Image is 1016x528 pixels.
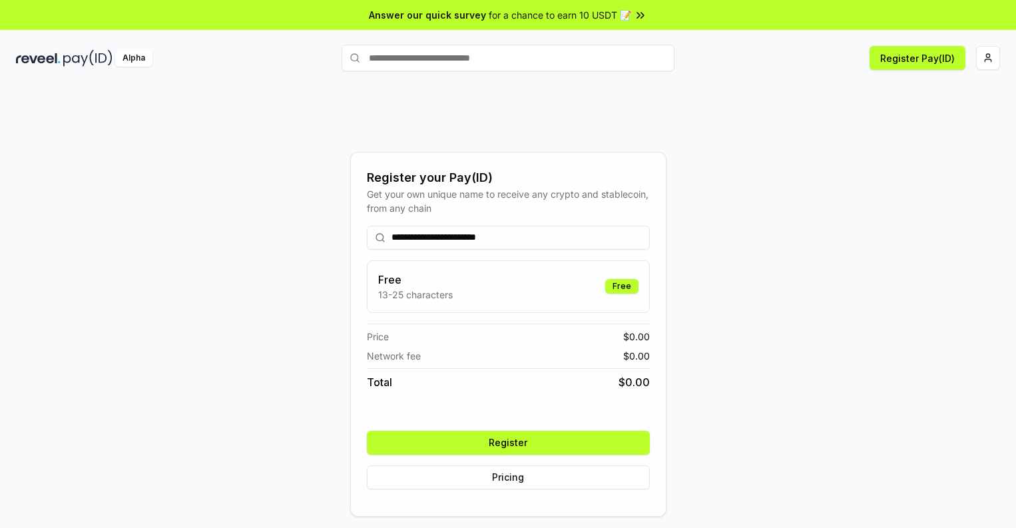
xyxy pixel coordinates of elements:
[16,50,61,67] img: reveel_dark
[367,330,389,344] span: Price
[489,8,631,22] span: for a chance to earn 10 USDT 📝
[367,187,650,215] div: Get your own unique name to receive any crypto and stablecoin, from any chain
[378,288,453,302] p: 13-25 characters
[367,431,650,455] button: Register
[367,168,650,187] div: Register your Pay(ID)
[619,374,650,390] span: $ 0.00
[367,349,421,363] span: Network fee
[367,374,392,390] span: Total
[115,50,152,67] div: Alpha
[369,8,486,22] span: Answer our quick survey
[63,50,113,67] img: pay_id
[367,465,650,489] button: Pricing
[870,46,965,70] button: Register Pay(ID)
[378,272,453,288] h3: Free
[623,330,650,344] span: $ 0.00
[605,279,638,294] div: Free
[623,349,650,363] span: $ 0.00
